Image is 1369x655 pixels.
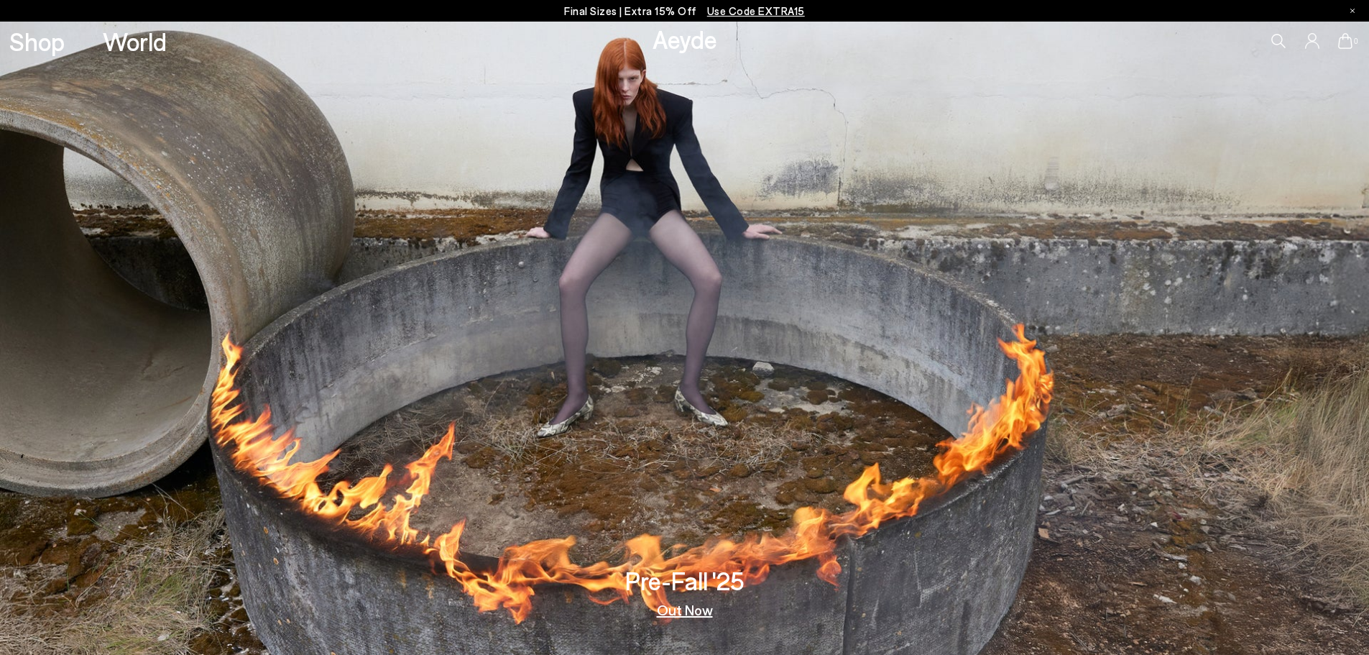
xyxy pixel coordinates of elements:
[707,4,805,17] span: Navigate to /collections/ss25-final-sizes
[1338,33,1352,49] a: 0
[1352,37,1360,45] span: 0
[657,603,713,617] a: Out Now
[103,29,167,54] a: World
[9,29,65,54] a: Shop
[564,2,805,20] p: Final Sizes | Extra 15% Off
[625,568,745,593] h3: Pre-Fall '25
[653,24,717,54] a: Aeyde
